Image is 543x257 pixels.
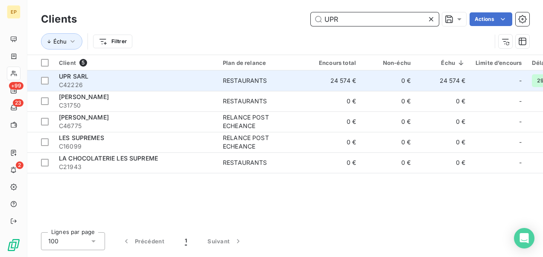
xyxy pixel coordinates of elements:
span: Client [59,59,76,66]
span: - [519,76,522,85]
td: 0 € [361,152,416,173]
span: +99 [9,82,23,90]
td: 0 € [361,91,416,111]
div: Échu [421,59,465,66]
span: LA CHOCOLATERIE LES SUPREME [59,155,158,162]
span: UPR SARL [59,73,88,80]
div: Plan de relance [223,59,301,66]
td: 0 € [307,111,361,132]
span: 1 [185,237,187,245]
span: C31750 [59,101,213,110]
span: - [519,117,522,126]
span: C16099 [59,142,213,151]
td: 0 € [416,91,470,111]
span: C42226 [59,81,213,89]
h3: Clients [41,12,77,27]
td: 0 € [361,70,416,91]
div: RELANCE POST ECHEANCE [223,134,301,151]
td: 0 € [307,91,361,111]
div: RESTAURANTS [223,76,267,85]
td: 0 € [416,152,470,173]
td: 24 574 € [307,70,361,91]
span: - [519,158,522,167]
a: +99 [7,84,20,97]
span: 5 [79,59,87,67]
td: 0 € [361,111,416,132]
a: 23 [7,101,20,114]
div: EP [7,5,20,19]
button: Échu [41,33,82,50]
span: C21943 [59,163,213,171]
td: 0 € [307,152,361,173]
td: 0 € [361,132,416,152]
div: RELANCE POST ECHEANCE [223,113,301,130]
div: RESTAURANTS [223,97,267,105]
td: 24 574 € [416,70,470,91]
div: RESTAURANTS [223,158,267,167]
td: 0 € [416,132,470,152]
td: 0 € [416,111,470,132]
span: C46775 [59,122,213,130]
button: 1 [175,232,197,250]
span: 23 [13,99,23,107]
div: Open Intercom Messenger [514,228,534,248]
button: Filtrer [93,35,132,48]
img: Logo LeanPay [7,238,20,252]
button: Actions [470,12,512,26]
td: 0 € [307,132,361,152]
div: Non-échu [366,59,411,66]
input: Rechercher [311,12,439,26]
button: Précédent [112,232,175,250]
span: Échu [53,38,67,45]
span: 2 [16,161,23,169]
span: LES SUPREMES [59,134,104,141]
span: - [519,138,522,146]
button: Suivant [197,232,253,250]
div: Encours total [312,59,356,66]
div: Limite d’encours [476,59,522,66]
span: - [519,97,522,105]
span: 100 [48,237,58,245]
span: [PERSON_NAME] [59,93,109,100]
span: [PERSON_NAME] [59,114,109,121]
